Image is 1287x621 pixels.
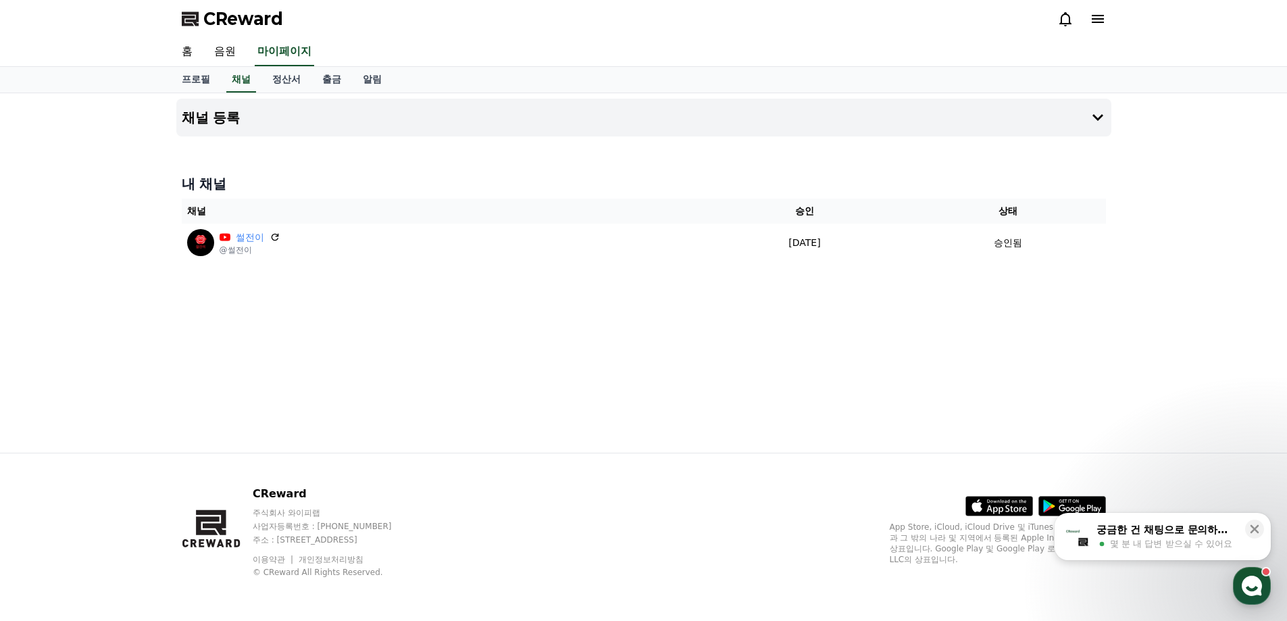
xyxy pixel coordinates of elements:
[176,99,1111,136] button: 채널 등록
[253,567,418,578] p: © CReward All Rights Reserved.
[890,522,1106,565] p: App Store, iCloud, iCloud Drive 및 iTunes Store는 미국과 그 밖의 나라 및 지역에서 등록된 Apple Inc.의 서비스 상표입니다. Goo...
[699,199,911,224] th: 승인
[994,236,1022,250] p: 승인됨
[220,245,280,255] p: @썰전이
[253,521,418,532] p: 사업자등록번호 : [PHONE_NUMBER]
[311,67,352,93] a: 출금
[299,555,363,564] a: 개인정보처리방침
[182,174,1106,193] h4: 내 채널
[203,38,247,66] a: 음원
[187,229,214,256] img: 썰전이
[203,8,283,30] span: CReward
[253,555,295,564] a: 이용약관
[704,236,906,250] p: [DATE]
[236,230,264,245] a: 썰전이
[182,110,241,125] h4: 채널 등록
[171,38,203,66] a: 홈
[182,199,699,224] th: 채널
[253,535,418,545] p: 주소 : [STREET_ADDRESS]
[253,486,418,502] p: CReward
[352,67,393,93] a: 알림
[255,38,314,66] a: 마이페이지
[171,67,221,93] a: 프로필
[182,8,283,30] a: CReward
[911,199,1105,224] th: 상태
[226,67,256,93] a: 채널
[261,67,311,93] a: 정산서
[253,507,418,518] p: 주식회사 와이피랩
